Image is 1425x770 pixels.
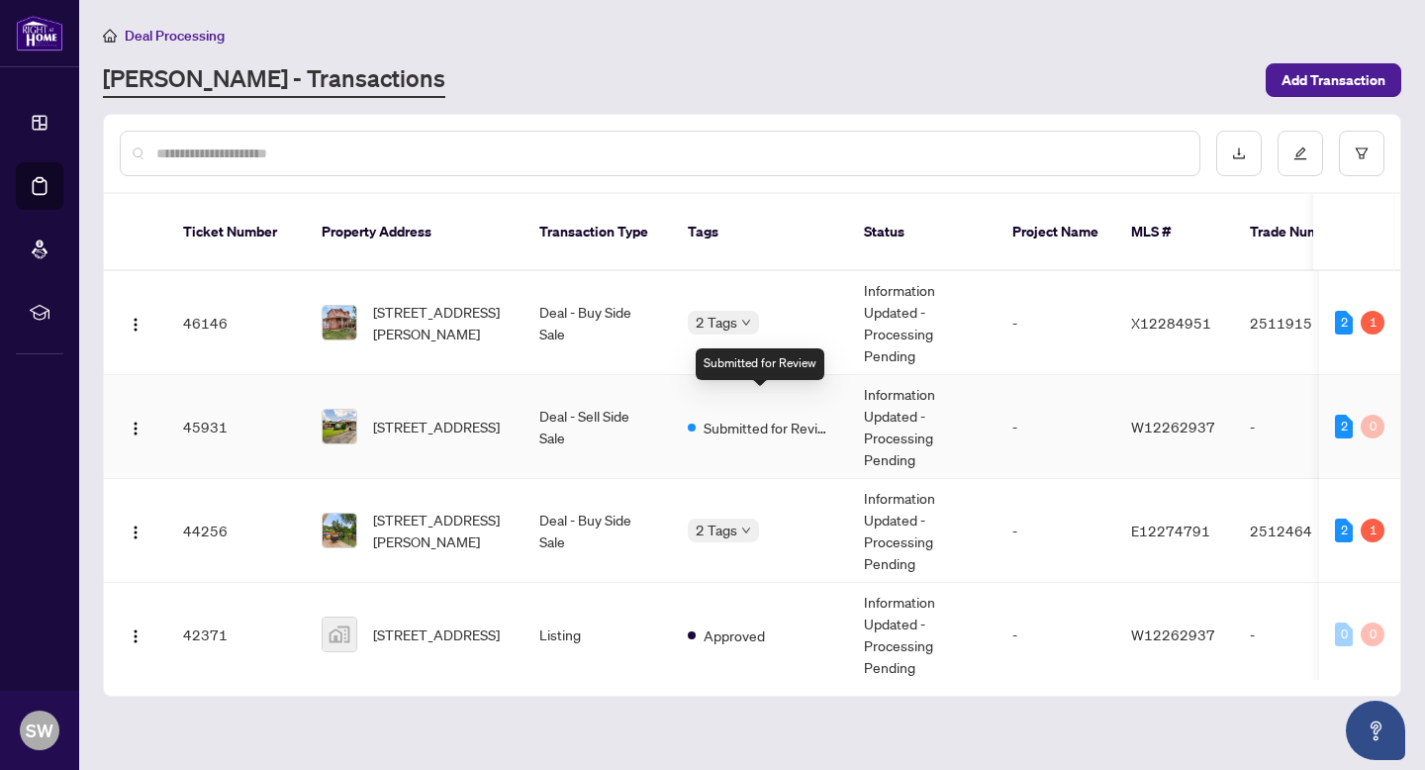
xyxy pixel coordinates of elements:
img: logo [16,15,63,51]
th: MLS # [1115,194,1234,271]
span: [STREET_ADDRESS] [373,416,500,437]
td: Information Updated - Processing Pending [848,583,997,687]
td: - [997,271,1115,375]
th: Ticket Number [167,194,306,271]
span: home [103,29,117,43]
img: thumbnail-img [323,306,356,339]
td: 2512464 [1234,479,1373,583]
button: Open asap [1346,701,1405,760]
div: 1 [1361,311,1384,335]
a: [PERSON_NAME] - Transactions [103,62,445,98]
td: Information Updated - Processing Pending [848,375,997,479]
span: Deal Processing [125,27,225,45]
div: 2 [1335,311,1353,335]
td: 42371 [167,583,306,687]
button: Logo [120,619,151,650]
span: [STREET_ADDRESS] [373,624,500,645]
td: - [997,583,1115,687]
td: 2511915 [1234,271,1373,375]
span: X12284951 [1131,314,1211,332]
span: [STREET_ADDRESS][PERSON_NAME] [373,509,508,552]
div: 2 [1335,415,1353,438]
button: filter [1339,131,1384,176]
th: Tags [672,194,848,271]
td: - [1234,375,1373,479]
div: Submitted for Review [696,348,824,380]
div: 0 [1335,623,1353,646]
td: 46146 [167,271,306,375]
div: 0 [1361,623,1384,646]
th: Transaction Type [523,194,672,271]
button: Logo [120,411,151,442]
span: [STREET_ADDRESS][PERSON_NAME] [373,301,508,344]
img: thumbnail-img [323,618,356,651]
span: SW [26,717,53,744]
button: Add Transaction [1266,63,1401,97]
span: 2 Tags [696,311,737,334]
span: filter [1355,146,1369,160]
img: thumbnail-img [323,514,356,547]
button: Logo [120,515,151,546]
td: - [1234,583,1373,687]
span: download [1232,146,1246,160]
span: W12262937 [1131,626,1215,643]
div: 1 [1361,519,1384,542]
img: Logo [128,525,143,540]
td: - [997,375,1115,479]
button: download [1216,131,1262,176]
img: thumbnail-img [323,410,356,443]
th: Status [848,194,997,271]
button: edit [1278,131,1323,176]
th: Trade Number [1234,194,1373,271]
td: 45931 [167,375,306,479]
span: W12262937 [1131,418,1215,435]
th: Property Address [306,194,523,271]
td: Deal - Buy Side Sale [523,479,672,583]
td: Listing [523,583,672,687]
div: 2 [1335,519,1353,542]
div: 0 [1361,415,1384,438]
td: 44256 [167,479,306,583]
span: Approved [704,625,765,646]
img: Logo [128,628,143,644]
span: edit [1293,146,1307,160]
span: down [741,318,751,328]
span: Add Transaction [1282,64,1385,96]
td: - [997,479,1115,583]
button: Logo [120,307,151,338]
span: down [741,526,751,535]
span: 2 Tags [696,519,737,541]
th: Project Name [997,194,1115,271]
img: Logo [128,317,143,333]
td: Information Updated - Processing Pending [848,479,997,583]
td: Deal - Sell Side Sale [523,375,672,479]
span: E12274791 [1131,522,1210,539]
td: Deal - Buy Side Sale [523,271,672,375]
td: Information Updated - Processing Pending [848,271,997,375]
span: Submitted for Review [704,417,832,438]
img: Logo [128,421,143,436]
